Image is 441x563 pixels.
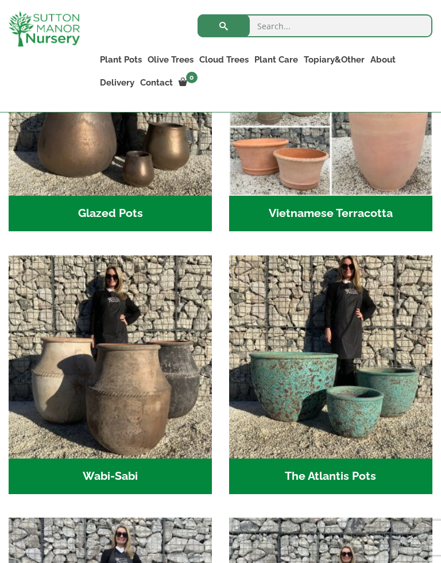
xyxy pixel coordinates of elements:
[196,52,252,68] a: Cloud Trees
[9,255,212,459] img: Wabi-Sabi
[198,14,432,37] input: Search...
[229,255,432,459] img: The Atlantis Pots
[9,11,80,46] img: logo
[252,52,301,68] a: Plant Care
[229,255,432,494] a: Visit product category The Atlantis Pots
[137,75,176,91] a: Contact
[97,75,137,91] a: Delivery
[229,196,432,231] h2: Vietnamese Terracotta
[9,459,212,494] h2: Wabi-Sabi
[176,75,201,91] a: 0
[301,52,367,68] a: Topiary&Other
[97,52,145,68] a: Plant Pots
[186,72,198,83] span: 0
[9,196,212,231] h2: Glazed Pots
[145,52,196,68] a: Olive Trees
[367,52,399,68] a: About
[9,255,212,494] a: Visit product category Wabi-Sabi
[229,459,432,494] h2: The Atlantis Pots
